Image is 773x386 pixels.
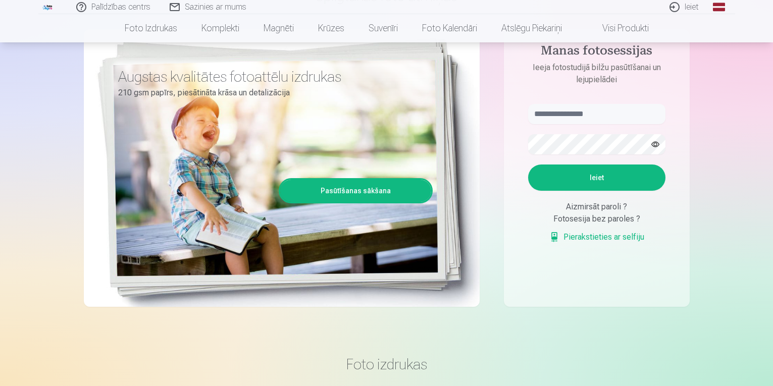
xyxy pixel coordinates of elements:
img: /fa1 [42,4,54,10]
a: Atslēgu piekariņi [489,14,574,42]
a: Foto izdrukas [113,14,189,42]
a: Pierakstieties ar selfiju [549,231,644,243]
a: Visi produkti [574,14,661,42]
a: Magnēti [251,14,306,42]
a: Suvenīri [356,14,410,42]
div: Fotosesija bez paroles ? [528,213,665,225]
div: Aizmirsāt paroli ? [528,201,665,213]
button: Ieiet [528,164,665,191]
a: Foto kalendāri [410,14,489,42]
h4: Manas fotosessijas [518,43,676,62]
h3: Foto izdrukas [92,355,682,373]
a: Krūzes [306,14,356,42]
a: Komplekti [189,14,251,42]
h3: Augstas kvalitātes fotoattēlu izdrukas [118,68,425,86]
p: 210 gsm papīrs, piesātināta krāsa un detalizācija [118,86,425,100]
a: Pasūtīšanas sākšana [280,180,431,202]
p: Ieeja fotostudijā bilžu pasūtīšanai un lejupielādei [518,62,676,86]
